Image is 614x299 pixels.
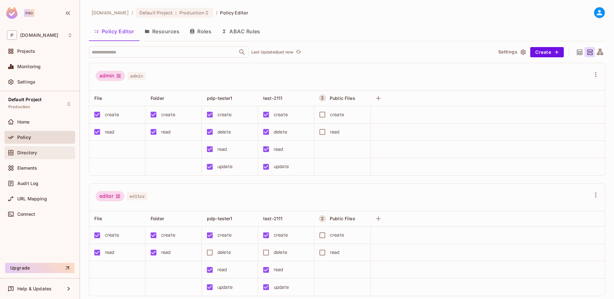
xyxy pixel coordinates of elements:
span: Audit Log [17,181,38,186]
span: Elements [17,166,37,171]
span: Policy [17,135,31,140]
span: refresh [296,49,301,55]
span: pdp-tester1 [207,95,232,101]
div: delete [217,128,231,135]
span: Public Files [330,95,355,101]
li: / [216,10,217,16]
div: read [330,128,340,135]
button: Roles [185,23,216,39]
span: editor [127,192,147,200]
div: delete [274,249,287,256]
span: URL Mapping [17,196,47,201]
span: Default Project [8,97,42,102]
div: create [274,231,288,238]
div: read [161,249,171,256]
button: A Resource Set is a dynamically conditioned resource, defined by real-time criteria. [319,215,326,222]
div: update [217,284,232,291]
span: test-2111 [263,216,282,221]
button: Resources [139,23,185,39]
span: Home [17,119,30,125]
span: P [7,30,17,40]
span: File [94,95,102,101]
span: Policy Editor [220,10,248,16]
div: read [161,128,171,135]
span: : [175,10,177,15]
span: Public Files [330,216,355,221]
button: ABAC Rules [216,23,265,39]
div: update [274,163,289,170]
span: pdp-tester1 [207,216,232,221]
span: Folder [151,95,164,101]
span: Settings [17,79,35,85]
div: editor [96,191,124,201]
span: admin [128,72,146,80]
div: create [105,111,119,118]
div: read [105,249,114,256]
div: read [274,146,283,153]
button: Settings [496,47,528,57]
div: Pro [24,9,35,17]
button: Open [238,48,247,57]
span: Click to refresh data [293,48,302,56]
span: Production [8,104,30,109]
button: Upgrade [5,263,75,273]
p: Last Updated just now [251,50,293,55]
div: update [274,284,289,291]
div: create [330,111,344,118]
button: refresh [295,48,302,56]
div: create [274,111,288,118]
div: read [217,146,227,153]
div: create [161,231,175,238]
button: Create [530,47,564,57]
span: Directory [17,150,37,155]
span: Connect [17,212,35,217]
div: create [161,111,175,118]
span: Folder [151,216,164,221]
div: delete [217,249,231,256]
span: Projects [17,49,35,54]
div: create [330,231,344,238]
span: File [94,216,102,221]
div: delete [274,128,287,135]
div: create [217,111,232,118]
div: read [217,266,227,273]
img: SReyMgAAAABJRU5ErkJggg== [6,7,18,19]
button: Policy Editor [89,23,139,39]
div: admin [96,71,125,81]
div: update [217,163,232,170]
div: read [330,249,340,256]
div: read [105,128,114,135]
span: Help & Updates [17,286,51,291]
div: read [274,266,283,273]
li: / [131,10,133,16]
div: create [217,231,232,238]
span: test-2111 [263,95,282,101]
button: A Resource Set is a dynamically conditioned resource, defined by real-time criteria. [319,94,326,101]
div: create [105,231,119,238]
span: the active workspace [91,10,129,16]
span: Production [179,10,204,16]
span: Monitoring [17,64,41,69]
span: Workspace: permit.io [20,33,58,38]
span: Default Project [139,10,173,16]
